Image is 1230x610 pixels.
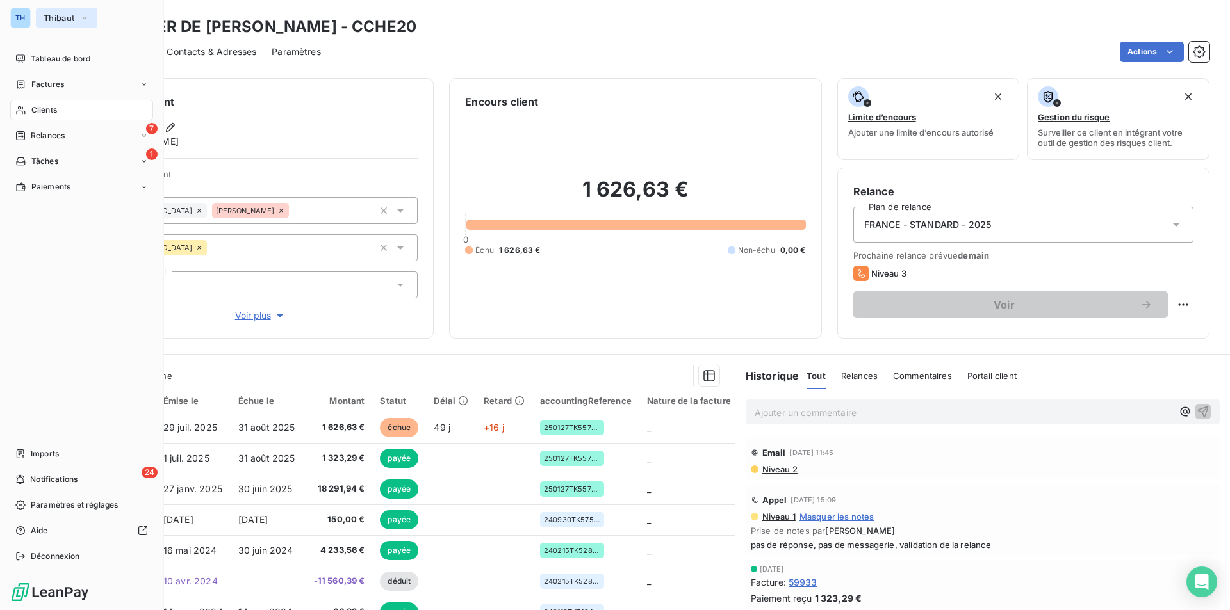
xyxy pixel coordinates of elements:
[10,582,90,602] img: Logo LeanPay
[780,245,806,256] span: 0,00 €
[103,309,418,323] button: Voir plus
[967,371,1017,381] span: Portail client
[167,45,256,58] span: Contacts & Adresses
[434,396,468,406] div: Délai
[799,511,874,522] span: Masquer les notes
[761,511,796,522] span: Niveau 1
[44,13,74,23] span: Thibaut
[647,396,731,406] div: Nature de la facture
[544,547,600,554] span: 240215TK52854AD-S
[735,368,799,383] h6: Historique
[146,123,158,134] span: 7
[484,422,504,433] span: +16 j
[31,525,48,536] span: Aide
[380,541,418,560] span: payée
[31,181,70,193] span: Paiements
[235,309,286,322] span: Voir plus
[380,418,418,437] span: échue
[893,371,952,381] span: Commentaires
[958,250,989,261] span: demain
[853,184,1193,199] h6: Relance
[853,291,1168,318] button: Voir
[647,483,651,494] span: _
[238,396,299,406] div: Échue le
[238,453,295,463] span: 31 août 2025
[30,474,78,485] span: Notifications
[544,485,600,493] span: 250127TK55752AW
[853,250,1193,261] span: Prochaine relance prévue
[762,495,787,505] span: Appel
[163,422,217,433] span: 29 juil. 2025
[869,300,1140,310] span: Voir
[434,422,450,433] span: 49 j
[848,112,916,122] span: Limite d’encours
[1038,112,1110,122] span: Gestion du risque
[380,396,418,406] div: Statut
[807,371,826,381] span: Tout
[31,104,57,116] span: Clients
[31,499,118,511] span: Paramètres et réglages
[314,483,365,495] span: 18 291,94 €
[103,169,418,187] span: Propriétés Client
[647,514,651,525] span: _
[163,483,222,494] span: 27 janv. 2025
[31,550,80,562] span: Déconnexion
[314,452,365,465] span: 1 323,29 €
[791,496,836,504] span: [DATE] 15:09
[825,526,895,536] span: [PERSON_NAME]
[762,447,786,458] span: Email
[78,94,418,109] h6: Informations client
[238,422,295,433] span: 31 août 2025
[238,545,293,556] span: 30 juin 2024
[841,371,878,381] span: Relances
[380,449,418,468] span: payée
[864,218,992,231] span: FRANCE - STANDARD - 2025
[31,53,90,65] span: Tableau de bord
[751,575,786,589] span: Facture :
[289,205,299,216] input: Ajouter une valeur
[463,234,468,245] span: 0
[314,575,365,588] span: -11 560,39 €
[31,156,58,167] span: Tâches
[540,396,632,406] div: accountingReference
[163,453,209,463] span: 1 juil. 2025
[163,396,223,406] div: Émise le
[163,545,217,556] span: 16 mai 2024
[475,245,494,256] span: Échu
[163,514,193,525] span: [DATE]
[314,421,365,434] span: 1 626,63 €
[146,148,158,160] span: 1
[272,45,321,58] span: Paramètres
[647,575,651,586] span: _
[760,565,784,573] span: [DATE]
[465,177,805,215] h2: 1 626,63 €
[647,453,651,463] span: _
[871,268,906,278] span: Niveau 3
[314,396,365,406] div: Montant
[163,575,218,586] span: 10 avr. 2024
[1186,566,1217,597] div: Open Intercom Messenger
[380,510,418,529] span: payée
[216,207,275,214] span: [PERSON_NAME]
[31,448,59,460] span: Imports
[31,130,65,141] span: Relances
[761,464,798,474] span: Niveau 2
[1120,42,1184,62] button: Actions
[238,514,268,525] span: [DATE]
[544,516,600,524] span: 240930TK57593RB
[1038,127,1199,148] span: Surveiller ce client en intégrant votre outil de gestion des risques client.
[751,540,1215,550] span: pas de réponse, pas de messagerie, validation de la relance
[207,242,217,253] input: Ajouter une valeur
[484,396,525,406] div: Retard
[113,15,416,38] h3: ATELIER DE [PERSON_NAME] - CCHE20
[837,78,1020,160] button: Limite d’encoursAjouter une limite d’encours autorisé
[142,467,158,478] span: 24
[1027,78,1209,160] button: Gestion du risqueSurveiller ce client en intégrant votre outil de gestion des risques client.
[544,577,600,585] span: 240215TK52854AD
[238,483,293,494] span: 30 juin 2025
[647,545,651,556] span: _
[848,127,994,138] span: Ajouter une limite d’encours autorisé
[380,572,418,591] span: déduit
[465,94,538,109] h6: Encours client
[544,454,600,462] span: 250127TK55752AW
